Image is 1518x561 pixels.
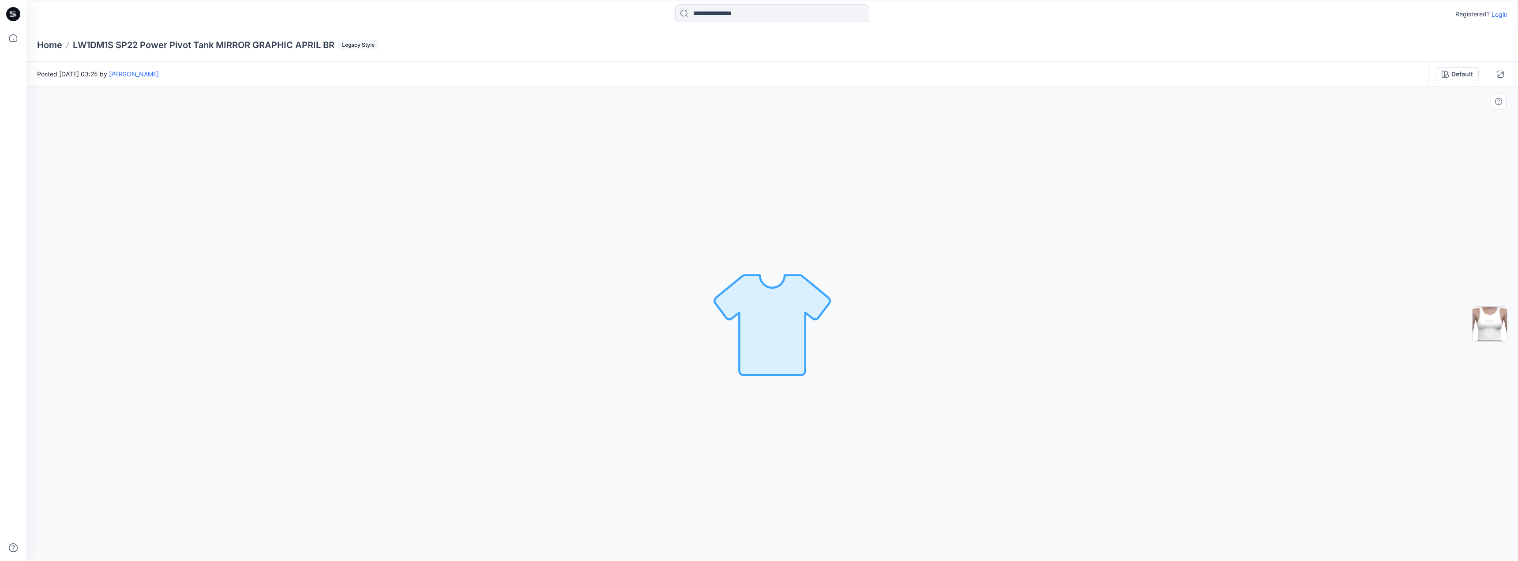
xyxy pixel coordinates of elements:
button: Default [1436,67,1479,81]
button: Legacy Style [334,39,379,51]
span: Legacy Style [338,40,379,50]
p: Login [1492,10,1507,19]
span: Posted [DATE] 03:25 by [37,69,159,79]
img: No Outline [710,262,834,386]
p: LW1DM1S SP22 Power Pivot Tank MIRROR GRAPHIC APRIL BR [73,39,334,51]
p: Registered? [1455,9,1490,19]
a: Home [37,39,62,51]
div: Default [1451,69,1473,79]
img: LW1DM1S [1473,307,1507,341]
a: [PERSON_NAME] [109,70,159,78]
